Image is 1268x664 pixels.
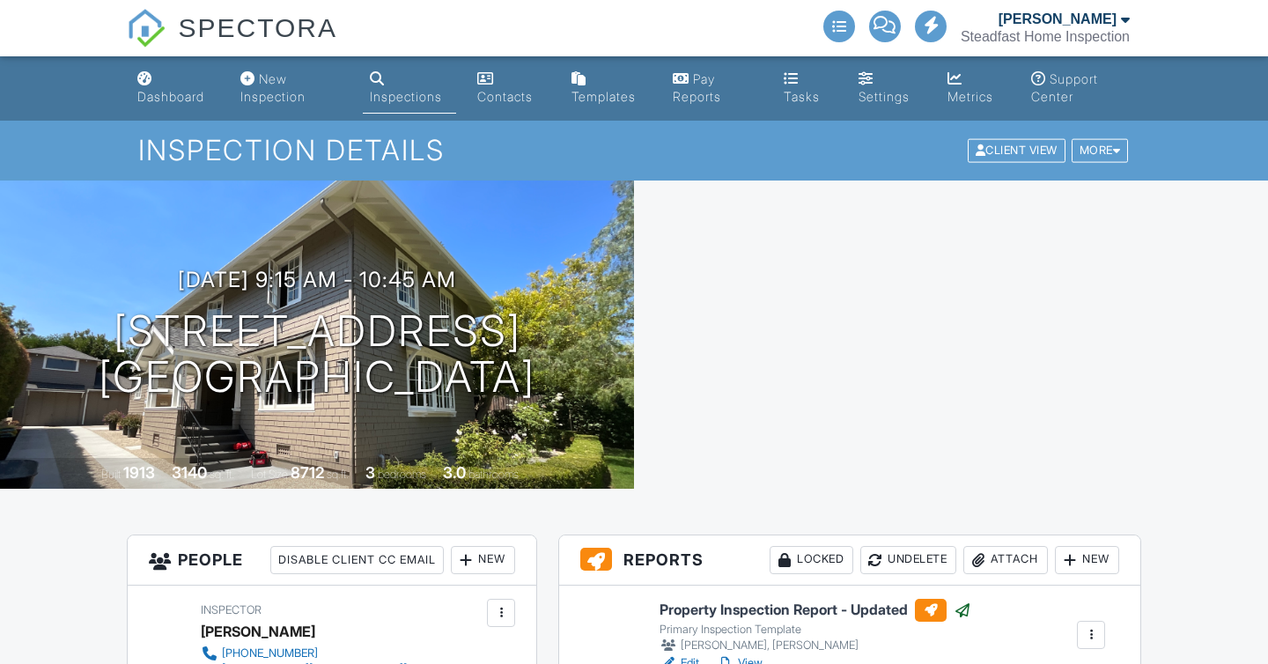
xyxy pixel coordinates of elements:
[443,463,466,482] div: 3.0
[130,63,219,114] a: Dashboard
[1024,63,1138,114] a: Support Center
[127,9,166,48] img: The Best Home Inspection Software - Spectora
[1031,71,1098,104] div: Support Center
[564,63,651,114] a: Templates
[666,63,763,114] a: Pay Reports
[363,63,456,114] a: Inspections
[859,89,910,104] div: Settings
[270,546,444,574] div: Disable Client CC Email
[378,468,426,481] span: bedrooms
[210,468,234,481] span: sq. ft.
[660,637,971,654] div: [PERSON_NAME], [PERSON_NAME]
[940,63,1010,114] a: Metrics
[468,468,519,481] span: bathrooms
[660,623,971,637] div: Primary Inspection Template
[201,618,315,645] div: [PERSON_NAME]
[968,139,1065,163] div: Client View
[947,89,993,104] div: Metrics
[327,468,349,481] span: sq.ft.
[966,143,1070,156] a: Client View
[99,308,535,402] h1: [STREET_ADDRESS] [GEOGRAPHIC_DATA]
[451,546,515,574] div: New
[963,546,1048,574] div: Attach
[365,463,375,482] div: 3
[470,63,550,114] a: Contacts
[233,63,349,114] a: New Inspection
[660,599,971,622] h6: Property Inspection Report - Updated
[784,89,820,104] div: Tasks
[123,463,155,482] div: 1913
[1055,546,1119,574] div: New
[137,89,204,104] div: Dashboard
[201,645,483,662] a: [PHONE_NUMBER]
[571,89,636,104] div: Templates
[101,468,121,481] span: Built
[251,468,288,481] span: Lot Size
[999,11,1117,28] div: [PERSON_NAME]
[127,26,337,59] a: SPECTORA
[178,9,337,46] span: SPECTORA
[673,71,721,104] div: Pay Reports
[138,135,1130,166] h1: Inspection Details
[240,71,306,104] div: New Inspection
[222,646,318,660] div: [PHONE_NUMBER]
[477,89,533,104] div: Contacts
[860,546,956,574] div: Undelete
[961,28,1130,46] div: Steadfast Home Inspection
[128,535,536,586] h3: People
[291,463,324,482] div: 8712
[777,63,838,114] a: Tasks
[370,89,442,104] div: Inspections
[1072,139,1129,163] div: More
[178,268,456,291] h3: [DATE] 9:15 am - 10:45 am
[172,463,207,482] div: 3140
[660,599,971,655] a: Property Inspection Report - Updated Primary Inspection Template [PERSON_NAME], [PERSON_NAME]
[201,603,262,616] span: Inspector
[851,63,926,114] a: Settings
[559,535,1140,586] h3: Reports
[770,546,853,574] div: Locked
